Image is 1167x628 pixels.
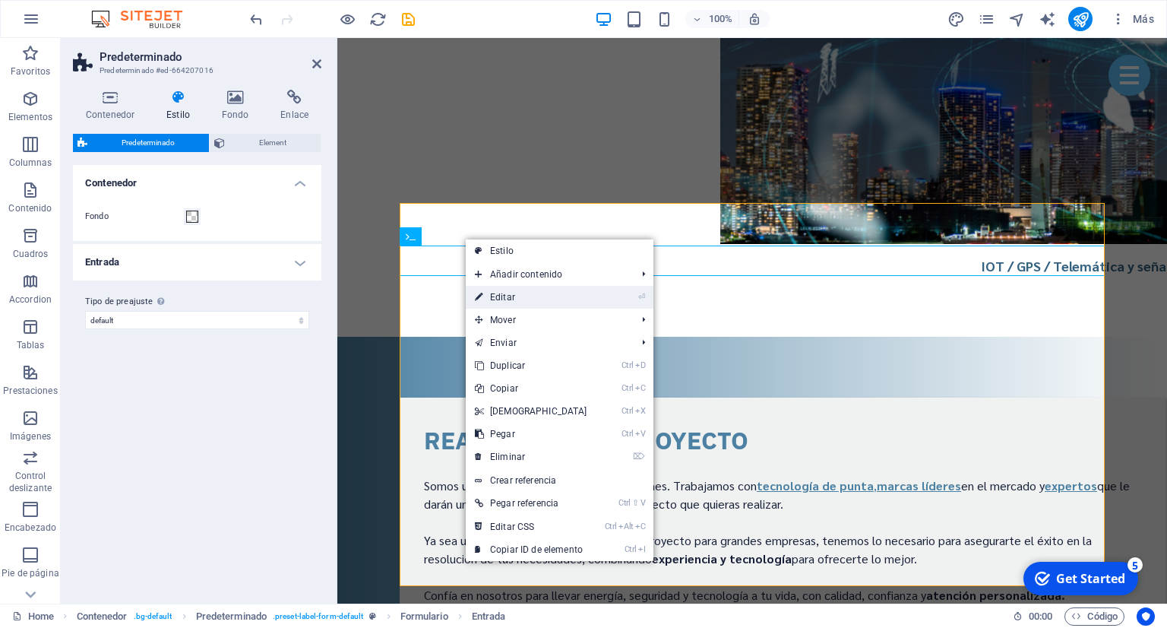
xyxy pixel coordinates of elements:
[77,607,128,626] span: Haz clic para seleccionar y doble clic para editar
[338,10,356,28] button: Haz clic para salir del modo de previsualización y seguir editando
[466,492,596,515] a: Ctrl⇧VPegar referencia
[466,377,596,400] a: CtrlCCopiar
[635,360,646,370] i: D
[472,607,506,626] span: Haz clic para seleccionar y doble clic para editar
[947,10,965,28] button: design
[605,522,617,531] i: Ctrl
[466,354,596,377] a: CtrlDDuplicar
[635,522,646,531] i: C
[8,202,52,214] p: Contenido
[625,544,637,554] i: Ctrl
[73,90,153,122] h4: Contenedor
[1007,10,1026,28] button: navigator
[3,385,57,397] p: Prestaciones
[1071,607,1118,626] span: Código
[640,498,645,508] i: V
[248,11,265,28] i: Deshacer: change_preset_class (Ctrl+Z)
[621,383,634,393] i: Ctrl
[399,10,417,28] button: save
[466,286,596,309] a: ⏎Editar
[621,406,634,416] i: Ctrl
[12,607,54,626] a: Haz clic para cancelar la selección y doble clic para abrir páginas
[229,134,316,152] span: Element
[87,10,201,28] img: Editor Logo
[632,498,639,508] i: ⇧
[100,64,291,78] h3: Predeterminado #ed-664207016
[209,90,268,122] h4: Fondo
[210,134,321,152] button: Element
[618,498,631,508] i: Ctrl
[17,339,45,351] p: Tablas
[1029,607,1052,626] span: 00 00
[638,544,646,554] i: I
[1039,11,1056,28] i: AI Writer
[708,10,732,28] h6: 100%
[685,10,739,28] button: 100%
[978,11,995,28] i: Páginas (Ctrl+Alt+S)
[400,11,417,28] i: Guardar (Ctrl+S)
[92,134,204,152] span: Predeterminado
[368,10,387,28] button: reload
[11,65,50,78] p: Favoritos
[2,567,59,579] p: Pie de página
[466,400,596,423] a: CtrlX[DEMOGRAPHIC_DATA]
[247,10,265,28] button: undo
[8,111,52,123] p: Elementos
[112,2,128,17] div: 5
[466,515,596,538] a: CtrlAltCEditar CSS
[1072,11,1090,28] i: Publicar
[369,612,376,620] i: Este elemento es un preajuste personalizable
[466,469,653,492] a: Crear referencia
[748,12,761,26] i: Al redimensionar, ajustar el nivel de zoom automáticamente para ajustarse al dispositivo elegido.
[1137,607,1155,626] button: Usercentrics
[635,383,646,393] i: C
[633,452,645,461] i: ⌦
[77,607,506,626] nav: breadcrumb
[1111,11,1154,27] span: Más
[466,309,631,331] span: Mover
[100,50,321,64] h2: Predeterminado
[1038,10,1056,28] button: text_generator
[9,157,52,169] p: Columnas
[153,90,209,122] h4: Estilo
[635,429,646,439] i: V
[73,134,209,152] button: Predeterminado
[85,208,184,226] label: Fondo
[73,165,321,192] h4: Contenedor
[466,263,631,286] span: Añadir contenido
[1105,7,1160,31] button: Más
[1008,11,1026,28] i: Navegador
[635,406,646,416] i: X
[638,292,645,302] i: ⏎
[10,430,51,442] p: Imágenes
[466,538,596,561] a: CtrlICopiar ID de elemento
[85,293,309,311] label: Tipo de preajuste
[273,607,363,626] span: . preset-label-form-default
[1068,7,1093,31] button: publish
[466,331,631,354] a: Enviar
[621,360,634,370] i: Ctrl
[621,429,634,439] i: Ctrl
[400,607,448,626] span: Haz clic para seleccionar y doble clic para editar
[466,239,653,262] a: Estilo
[73,244,321,281] h4: Entrada
[977,10,995,28] button: pages
[5,522,56,534] p: Encabezado
[9,293,52,306] p: Accordion
[13,248,49,260] p: Cuadros
[947,11,965,28] i: Diseño (Ctrl+Alt+Y)
[41,14,110,31] div: Get Started
[1039,611,1042,622] span: :
[8,6,123,40] div: Get Started 5 items remaining, 0% complete
[196,607,267,626] span: Haz clic para seleccionar y doble clic para editar
[466,446,596,468] a: ⌦Eliminar
[369,11,387,28] i: Volver a cargar página
[618,522,634,531] i: Alt
[134,607,172,626] span: . bg-default
[267,90,321,122] h4: Enlace
[1064,607,1124,626] button: Código
[1013,607,1053,626] h6: Tiempo de la sesión
[466,423,596,446] a: CtrlVPegar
